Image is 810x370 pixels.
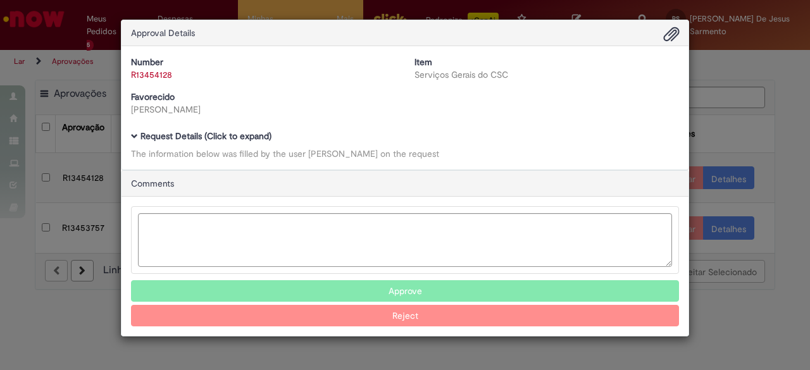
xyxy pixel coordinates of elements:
[131,103,396,116] div: [PERSON_NAME]
[131,91,175,102] b: Favorecido
[414,56,432,68] b: Item
[131,305,679,326] button: Reject
[131,56,163,68] b: Number
[131,132,679,141] h5: Request Details (Click to expand)
[131,178,174,189] span: Comments
[131,280,679,302] button: Approve
[414,68,679,81] div: Serviços Gerais do CSC
[131,69,172,80] a: R13454128
[140,130,271,142] b: Request Details (Click to expand)
[131,27,195,39] span: Approval Details
[131,147,679,160] div: The information below was filled by the user [PERSON_NAME] on the request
